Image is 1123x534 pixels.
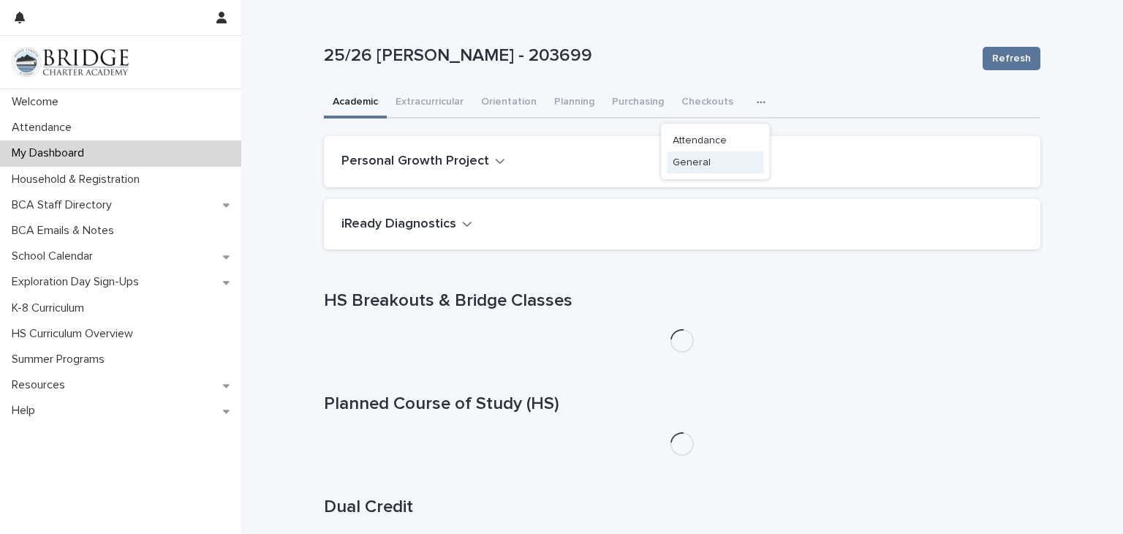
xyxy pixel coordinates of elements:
[6,404,47,418] p: Help
[341,154,505,170] button: Personal Growth Project
[6,146,96,160] p: My Dashboard
[673,157,711,168] span: General
[341,154,489,170] h2: Personal Growth Project
[603,88,673,119] button: Purchasing
[6,95,70,109] p: Welcome
[324,45,971,67] p: 25/26 [PERSON_NAME] - 203699
[6,249,105,263] p: School Calendar
[6,378,77,392] p: Resources
[673,135,727,146] span: Attendance
[387,88,472,119] button: Extracurricular
[6,121,83,135] p: Attendance
[6,173,151,187] p: Household & Registration
[6,301,96,315] p: K-8 Curriculum
[324,290,1040,312] h1: HS Breakouts & Bridge Classes
[324,497,1040,518] h1: Dual Credit
[324,394,1040,415] h1: Planned Course of Study (HS)
[341,217,472,233] button: iReady Diagnostics
[992,51,1031,66] span: Refresh
[6,353,116,366] p: Summer Programs
[545,88,603,119] button: Planning
[6,224,126,238] p: BCA Emails & Notes
[983,47,1040,70] button: Refresh
[472,88,545,119] button: Orientation
[673,88,742,119] button: Checkouts
[324,88,387,119] button: Academic
[6,327,145,341] p: HS Curriculum Overview
[12,48,129,77] img: V1C1m3IdTEidaUdm9Hs0
[341,217,456,233] h2: iReady Diagnostics
[6,198,124,212] p: BCA Staff Directory
[6,275,151,289] p: Exploration Day Sign-Ups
